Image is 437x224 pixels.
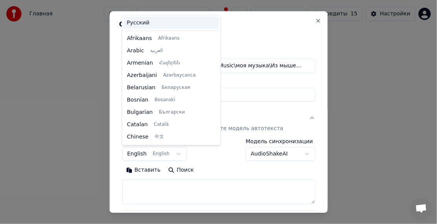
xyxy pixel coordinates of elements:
span: Русский [127,19,150,27]
span: Chinese [127,133,148,141]
span: Azerbaijani [127,72,157,79]
span: Български [159,109,185,115]
span: Беларуская [162,85,190,91]
span: Afrikaans [158,35,179,42]
span: Armenian [127,59,153,67]
span: Bosanski [154,97,175,103]
span: Belarusian [127,84,155,92]
span: Հայերեն [159,60,180,66]
span: Arabic [127,47,144,55]
span: Bosnian [127,96,148,104]
span: Catalan [127,121,148,129]
span: Català [154,122,168,128]
span: 中文 [155,134,164,140]
span: Afrikaans [127,35,152,42]
span: Bulgarian [127,109,153,116]
span: العربية [150,48,163,54]
span: Azərbaycanca [163,72,196,79]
